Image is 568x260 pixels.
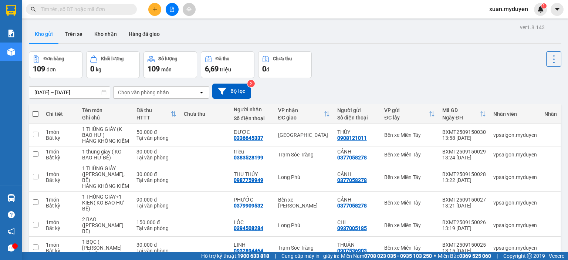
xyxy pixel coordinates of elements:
div: Tại văn phòng [136,177,176,183]
div: Mã GD [442,107,480,113]
sup: 2 [247,80,255,87]
button: Trên xe [59,25,88,43]
div: Đã thu [216,56,229,61]
div: Bến xe Miền Tây [384,245,435,251]
span: message [8,244,15,251]
div: Nhân viên [493,111,537,117]
div: 13:24 [DATE] [442,155,486,161]
div: Bất kỳ [46,155,75,161]
div: Ghi chú [82,115,129,121]
div: Bất kỳ [46,135,75,141]
div: THUẬN [337,242,377,248]
span: file-add [169,7,175,12]
div: HTTT [136,115,170,121]
span: triệu [220,67,231,72]
div: 0908121011 [337,135,367,141]
div: 0937005185 [337,225,367,231]
div: 1 THÙNG GIẤY+1 KIEN( KO BAO HƯ BỂ) [82,194,129,212]
div: BXMT2509150025 [442,242,486,248]
span: 1 [542,3,545,9]
span: plus [152,7,158,12]
div: BXMT2509150030 [442,129,486,135]
button: Đã thu6,69 triệu [201,51,254,78]
div: 1 THÙNG GIẤY (K BAO HƯ ) [82,126,129,138]
span: 109 [148,64,160,73]
div: Chưa thu [184,111,226,117]
span: đơn [47,67,56,72]
span: 0 [262,64,266,73]
div: [GEOGRAPHIC_DATA] [278,132,330,138]
div: 0377058278 [337,177,367,183]
div: 0377058278 [337,203,367,209]
div: vpsaigon.myduyen [493,132,537,138]
button: aim [183,3,196,16]
span: Hỗ trợ kỹ thuật: [201,252,269,260]
div: Tại văn phòng [136,225,176,231]
input: Tìm tên, số ĐT hoặc mã đơn [41,5,128,13]
div: BXMT2509150027 [442,197,486,203]
div: 1 BỌC ( KO BAO HƯ BỂ) [82,239,129,257]
div: 50.000 đ [136,129,176,135]
button: Kho gửi [29,25,59,43]
div: 1 món [46,129,75,135]
span: Cung cấp máy in - giấy in: [281,252,339,260]
div: Tại văn phòng [136,155,176,161]
div: Người nhận [234,107,271,112]
button: Số lượng109món [143,51,197,78]
button: Đơn hàng109đơn [29,51,82,78]
img: warehouse-icon [7,194,15,202]
div: VP nhận [278,107,324,113]
div: 1 món [46,171,75,177]
div: 1 món [46,149,75,155]
div: vpsaigon.myduyen [493,174,537,180]
span: xuan.myduyen [483,4,534,14]
svg: open [199,90,204,95]
th: Toggle SortBy [274,104,334,124]
div: 13:21 [DATE] [442,203,486,209]
div: 30.000 đ [136,171,176,177]
button: caret-down [551,3,564,16]
div: BXMT2509150026 [442,219,486,225]
div: vpsaigon.myduyen [493,245,537,251]
div: Bến xe Miền Tây [384,222,435,228]
div: 0379909532 [234,203,263,209]
span: search [31,7,36,12]
div: Long Phú [278,222,330,228]
span: món [161,67,172,72]
th: Toggle SortBy [381,104,438,124]
div: Chưa thu [273,56,292,61]
div: THÙY [337,129,377,135]
div: Chọn văn phòng nhận [118,89,169,96]
div: Bến xe [PERSON_NAME] [278,197,330,209]
span: 109 [33,64,45,73]
div: 150.000 đ [136,219,176,225]
div: HÀNG KHÔNG KIỂM [82,183,129,189]
div: Số điện thoại [337,115,377,121]
img: logo-vxr [6,5,16,16]
input: Select a date range. [29,87,110,98]
div: 1 thung giay ( KO BAO HƯ BỂ) [82,149,129,161]
div: ĐƯỢC [234,129,271,135]
span: 0 [90,64,94,73]
div: 1 món [46,242,75,248]
button: file-add [166,3,179,16]
span: | [497,252,498,260]
div: Bến xe Miền Tây [384,174,435,180]
div: BXMT2509150029 [442,149,486,155]
div: 2 BAO (KO BAO HU BE) [82,216,129,234]
span: 6,69 [205,64,219,73]
div: Tại văn phòng [136,203,176,209]
div: Trạm Sóc Trăng [278,152,330,158]
div: Khối lượng [101,56,124,61]
div: 1 THÙNG GIẤY (KO BAO HƯ, BỂ) [82,165,129,183]
img: icon-new-feature [537,6,544,13]
div: 90.000 đ [136,197,176,203]
span: ⚪️ [434,254,436,257]
span: notification [8,228,15,235]
span: aim [186,7,192,12]
div: 0383528199 [234,155,263,161]
div: 1 món [46,219,75,225]
div: HÀNG KHÔNG KIỂM [82,138,129,144]
div: vpsaigon.myduyen [493,152,537,158]
div: Tại văn phòng [136,248,176,254]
